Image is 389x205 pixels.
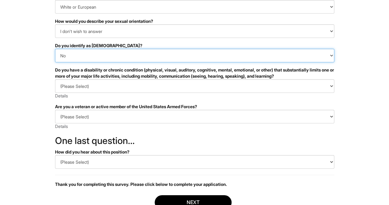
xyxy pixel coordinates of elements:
[55,18,334,24] div: How would you describe your sexual orientation?
[55,24,334,38] select: How would you describe your sexual orientation?
[55,104,334,110] div: Are you a veteran or active member of the United States Armed Forces?
[55,110,334,123] select: Are you a veteran or active member of the United States Armed Forces?
[55,43,334,49] div: Do you identify as [DEMOGRAPHIC_DATA]?
[55,79,334,93] select: Do you have a disability or chronic condition (physical, visual, auditory, cognitive, mental, emo...
[55,124,68,129] a: Details
[55,155,334,169] select: How did you hear about this position?
[55,93,68,98] a: Details
[55,49,334,62] select: Do you identify as transgender?
[55,136,334,146] h2: One last question…
[55,67,334,79] div: Do you have a disability or chronic condition (physical, visual, auditory, cognitive, mental, emo...
[55,181,334,187] p: Thank you for completing this survey. Please click below to complete your application.
[55,149,334,155] div: How did you hear about this position?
